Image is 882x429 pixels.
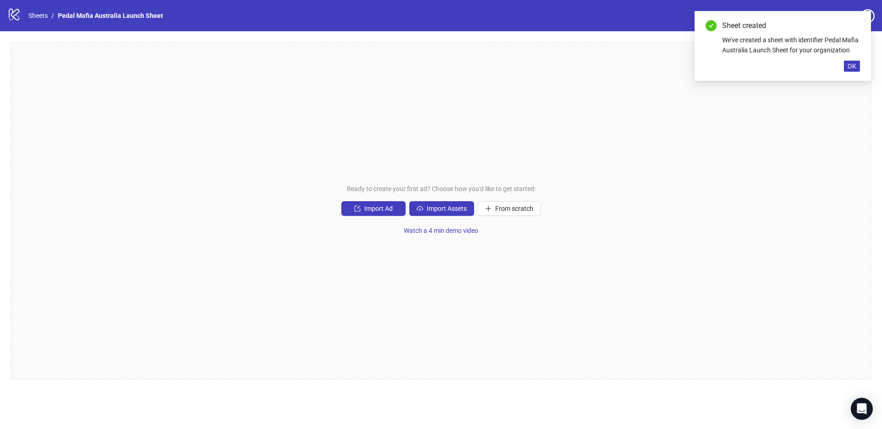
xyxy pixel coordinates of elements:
[722,20,860,31] div: Sheet created
[809,9,857,24] a: Settings
[706,20,717,31] span: check-circle
[495,205,533,212] span: From scratch
[56,11,165,21] a: Pedal Mafia Australia Launch Sheet
[850,20,860,30] a: Close
[341,201,406,216] button: Import Ad
[396,223,486,238] button: Watch a 4 min demo video
[417,205,423,212] span: cloud-upload
[354,205,361,212] span: import
[427,205,467,212] span: Import Assets
[347,184,536,194] span: Ready to create your first ad? Choose how you'd like to get started:
[851,398,873,420] div: Open Intercom Messenger
[27,11,50,21] a: Sheets
[51,11,54,21] li: /
[364,205,393,212] span: Import Ad
[861,9,875,23] span: question-circle
[409,201,474,216] button: Import Assets
[848,62,856,70] span: OK
[844,61,860,72] button: OK
[485,205,492,212] span: plus
[404,227,478,234] span: Watch a 4 min demo video
[722,35,860,55] div: We've created a sheet with identifier Pedal Mafia Australia Launch Sheet for your organization
[478,201,541,216] button: From scratch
